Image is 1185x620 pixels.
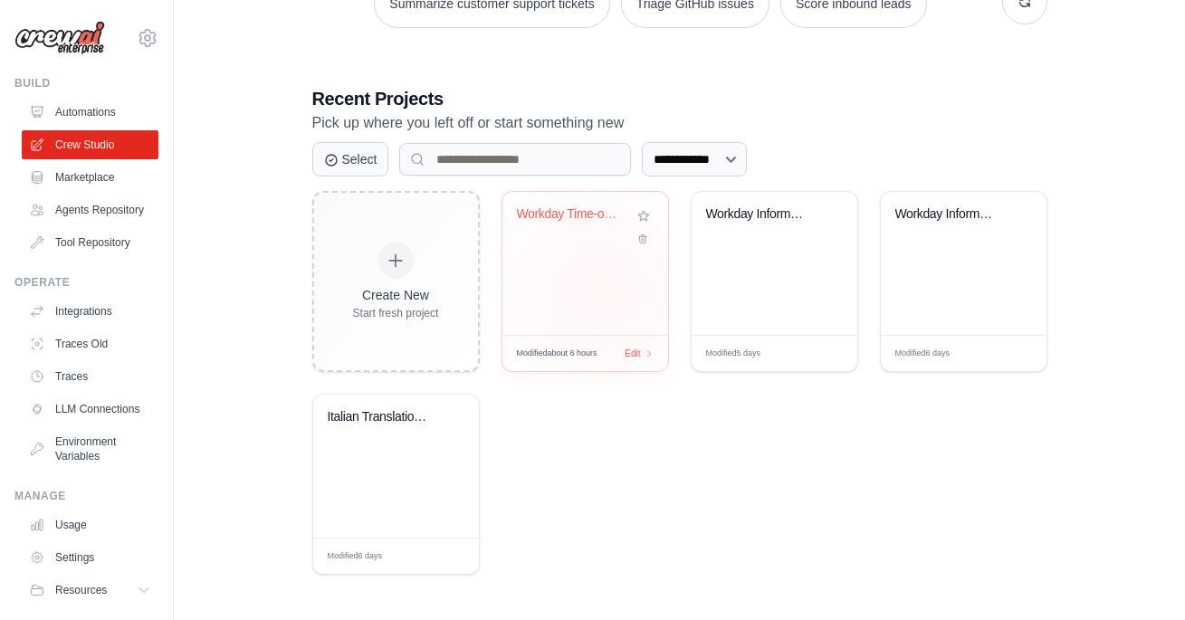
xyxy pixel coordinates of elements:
[22,228,158,257] a: Tool Repository
[435,549,451,563] span: Edit
[312,86,1047,111] h3: Recent Projects
[895,206,1005,223] div: Workday Information Crew
[634,230,654,248] button: Delete project
[1003,347,1018,360] span: Edit
[517,206,626,223] div: Workday Time-off Balance Retrieval
[22,130,158,159] a: Crew Studio
[14,21,105,55] img: Logo
[22,427,158,471] a: Environment Variables
[22,98,158,127] a: Automations
[706,348,761,360] span: Modified 5 days
[517,348,597,360] span: Modified about 6 hours
[22,196,158,224] a: Agents Repository
[55,583,107,597] span: Resources
[22,329,158,358] a: Traces Old
[22,510,158,539] a: Usage
[625,347,640,360] span: Edit
[312,111,1047,135] p: Pick up where you left off or start something new
[22,163,158,192] a: Marketplace
[353,286,439,304] div: Create New
[14,76,158,91] div: Build
[1094,533,1185,620] iframe: Chat Widget
[706,206,816,223] div: Workday Information Crew
[14,489,158,503] div: Manage
[22,395,158,424] a: LLM Connections
[328,550,383,563] span: Modified 6 days
[22,543,158,572] a: Settings
[22,362,158,391] a: Traces
[353,306,439,320] div: Start fresh project
[814,347,829,360] span: Edit
[895,348,951,360] span: Modified 6 days
[634,206,654,226] button: Add to favorites
[312,142,389,176] button: Select
[14,275,158,290] div: Operate
[22,297,158,326] a: Integrations
[22,576,158,605] button: Resources
[328,409,437,425] div: Italian Translation Automation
